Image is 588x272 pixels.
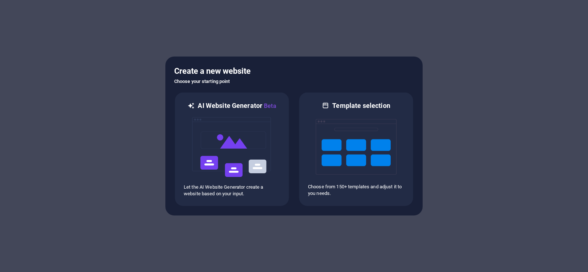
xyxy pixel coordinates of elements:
h5: Create a new website [174,65,414,77]
p: Let the AI Website Generator create a website based on your input. [184,184,280,197]
h6: Template selection [332,101,390,110]
h6: Choose your starting point [174,77,414,86]
h6: AI Website Generator [198,101,276,110]
p: Choose from 150+ templates and adjust it to you needs. [308,184,404,197]
div: AI Website GeneratorBetaaiLet the AI Website Generator create a website based on your input. [174,92,290,207]
div: Template selectionChoose from 150+ templates and adjust it to you needs. [298,92,414,207]
img: ai [191,110,272,184]
span: Beta [262,102,276,109]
